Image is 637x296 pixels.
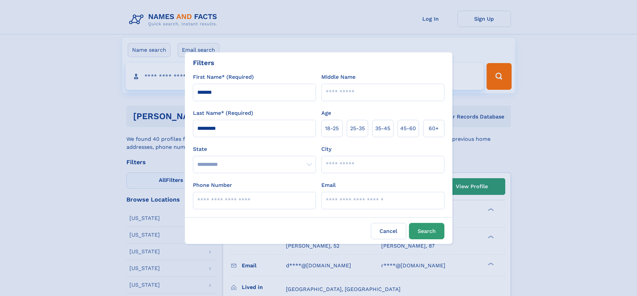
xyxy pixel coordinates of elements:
[321,145,331,153] label: City
[429,124,439,132] span: 60+
[193,73,254,81] label: First Name* (Required)
[321,181,336,189] label: Email
[193,109,253,117] label: Last Name* (Required)
[193,58,214,68] div: Filters
[375,124,390,132] span: 35‑45
[321,109,331,117] label: Age
[371,223,406,239] label: Cancel
[400,124,416,132] span: 45‑60
[193,181,232,189] label: Phone Number
[350,124,365,132] span: 25‑35
[321,73,355,81] label: Middle Name
[193,145,316,153] label: State
[325,124,339,132] span: 18‑25
[409,223,444,239] button: Search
